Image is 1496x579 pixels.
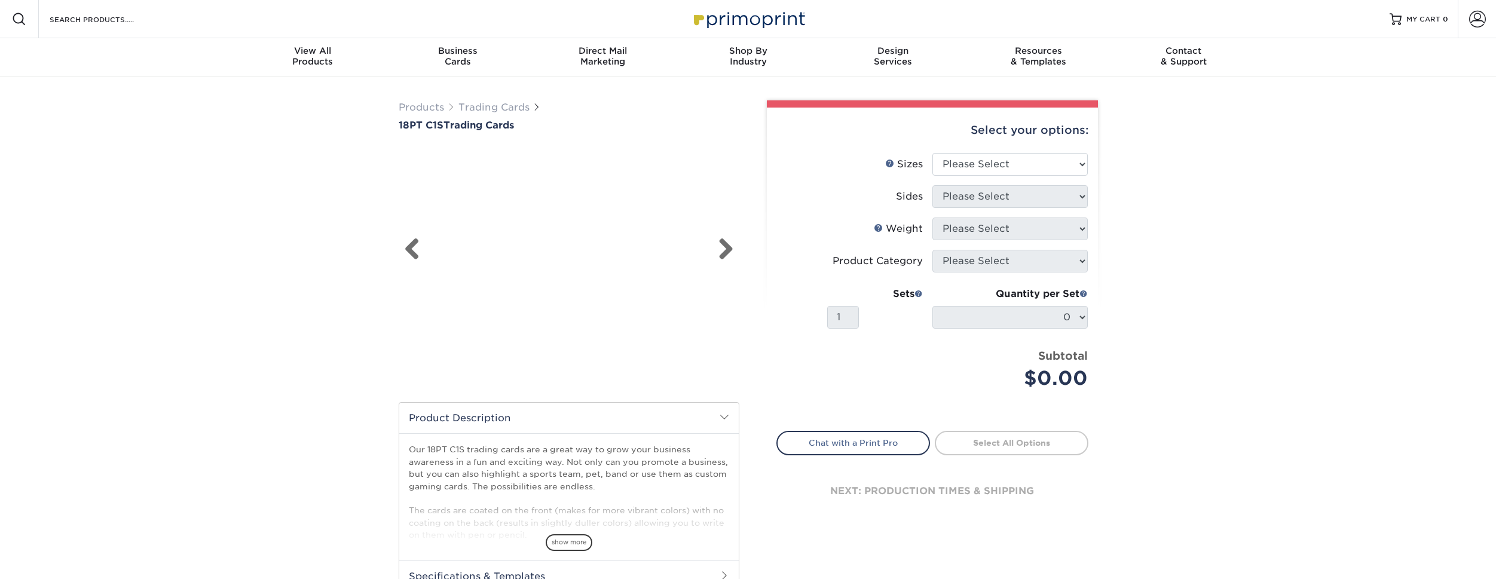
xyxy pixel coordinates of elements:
div: Sizes [885,157,923,171]
a: DesignServices [821,38,966,76]
span: Design [821,45,966,56]
div: Product Category [833,254,923,268]
div: Sides [896,189,923,204]
img: Primoprint [689,6,808,32]
div: Select your options: [776,108,1088,153]
a: 18PT C1STrading Cards [399,120,739,131]
a: Direct MailMarketing [530,38,675,76]
img: Trading Cards 02 [574,359,604,389]
a: Chat with a Print Pro [776,431,930,455]
a: Contact& Support [1111,38,1256,76]
div: Sets [827,287,923,301]
h1: Trading Cards [399,120,739,131]
a: View AllProducts [240,38,386,76]
span: Direct Mail [530,45,675,56]
div: Cards [385,45,530,67]
div: Products [240,45,386,67]
div: next: production times & shipping [776,455,1088,527]
span: Shop By [675,45,821,56]
img: Trading Cards 01 [534,359,564,389]
span: show more [546,534,592,550]
div: & Support [1111,45,1256,67]
a: Select All Options [935,431,1088,455]
strong: Subtotal [1038,349,1088,362]
span: Resources [966,45,1111,56]
span: 0 [1443,15,1448,23]
div: Industry [675,45,821,67]
span: 18PT C1S [399,120,443,131]
div: Marketing [530,45,675,67]
h2: Product Description [399,403,739,433]
div: $0.00 [941,364,1088,393]
span: MY CART [1406,14,1440,24]
span: Contact [1111,45,1256,56]
div: & Templates [966,45,1111,67]
div: Weight [874,222,923,236]
input: SEARCH PRODUCTS..... [48,12,165,26]
a: Trading Cards [458,102,530,113]
div: Quantity per Set [932,287,1088,301]
span: View All [240,45,386,56]
a: Products [399,102,444,113]
a: Shop ByIndustry [675,38,821,76]
div: Services [821,45,966,67]
a: BusinessCards [385,38,530,76]
span: Business [385,45,530,56]
p: Our 18PT C1S trading cards are a great way to grow your business awareness in a fun and exciting ... [409,443,729,541]
a: Resources& Templates [966,38,1111,76]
